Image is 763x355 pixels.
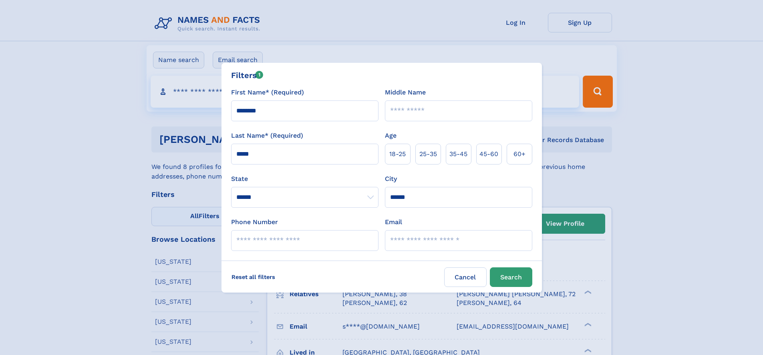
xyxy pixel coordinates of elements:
span: 18‑25 [389,149,406,159]
label: Reset all filters [226,267,280,287]
label: First Name* (Required) [231,88,304,97]
span: 45‑60 [479,149,498,159]
span: 25‑35 [419,149,437,159]
label: Phone Number [231,217,278,227]
button: Search [490,267,532,287]
label: Last Name* (Required) [231,131,303,140]
span: 60+ [513,149,525,159]
div: Filters [231,69,264,81]
label: State [231,174,378,184]
span: 35‑45 [449,149,467,159]
label: Cancel [444,267,487,287]
label: Middle Name [385,88,426,97]
label: Email [385,217,402,227]
label: Age [385,131,397,140]
label: City [385,174,397,184]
